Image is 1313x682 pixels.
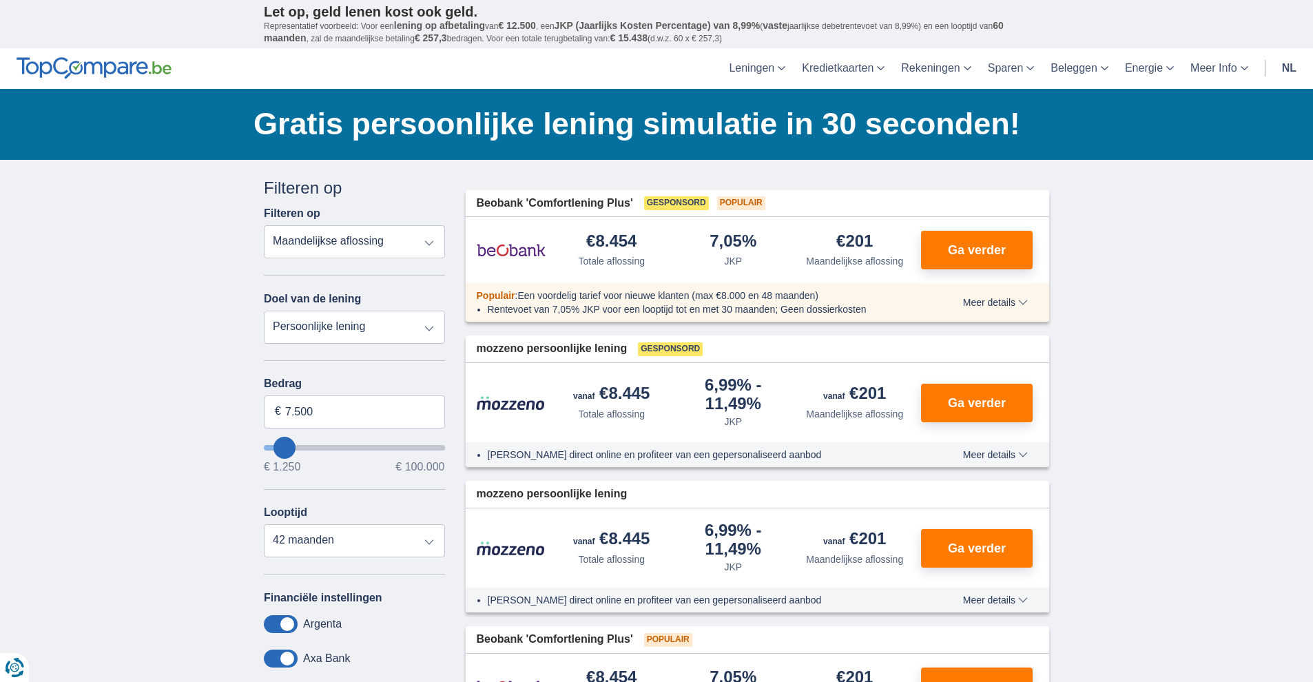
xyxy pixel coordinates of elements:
[303,652,350,665] label: Axa Bank
[264,378,445,390] label: Bedrag
[275,404,281,420] span: €
[948,542,1006,555] span: Ga verder
[264,176,445,200] div: Filteren op
[921,231,1033,269] button: Ga verder
[763,20,787,31] span: vaste
[710,233,756,251] div: 7,05%
[517,290,818,301] span: Een voordelig tarief voor nieuwe klanten (max €8.000 en 48 maanden)
[477,290,515,301] span: Populair
[555,20,761,31] span: JKP (Jaarlijks Kosten Percentage) van 8,99%
[724,415,742,428] div: JKP
[477,196,633,211] span: Beobank 'Comfortlening Plus'
[1117,48,1182,89] a: Energie
[477,486,628,502] span: mozzeno persoonlijke lening
[488,448,913,462] li: [PERSON_NAME] direct online en profiteer van een gepersonaliseerd aanbod
[573,530,650,550] div: €8.445
[638,342,703,356] span: Gesponsord
[264,3,1049,20] p: Let op, geld lenen kost ook geld.
[721,48,794,89] a: Leningen
[578,407,645,421] div: Totale aflossing
[477,233,546,267] img: product.pl.alt Beobank
[586,233,637,251] div: €8.454
[466,289,924,302] div: :
[963,595,1028,605] span: Meer details
[264,207,320,220] label: Filteren op
[644,633,692,647] span: Populair
[893,48,979,89] a: Rekeningen
[806,407,903,421] div: Maandelijkse aflossing
[578,552,645,566] div: Totale aflossing
[806,254,903,268] div: Maandelijkse aflossing
[254,103,1049,145] h1: Gratis persoonlijke lening simulatie in 30 seconden!
[948,244,1006,256] span: Ga verder
[264,592,382,604] label: Financiële instellingen
[1274,48,1305,89] a: nl
[610,32,648,43] span: € 15.438
[823,530,886,550] div: €201
[264,445,445,451] input: wantToBorrow
[794,48,893,89] a: Kredietkaarten
[264,293,361,305] label: Doel van de lening
[264,20,1049,45] p: Representatief voorbeeld: Voor een van , een ( jaarlijkse debetrentevoet van 8,99%) en een loopti...
[953,595,1038,606] button: Meer details
[823,385,886,404] div: €201
[1182,48,1257,89] a: Meer Info
[806,552,903,566] div: Maandelijkse aflossing
[717,196,765,210] span: Populair
[953,449,1038,460] button: Meer details
[578,254,645,268] div: Totale aflossing
[264,20,1004,43] span: 60 maanden
[678,377,789,412] div: 6,99%
[264,506,307,519] label: Looptijd
[477,632,633,648] span: Beobank 'Comfortlening Plus'
[477,395,546,411] img: product.pl.alt Mozzeno
[17,57,172,79] img: TopCompare
[395,462,444,473] span: € 100.000
[477,341,628,357] span: mozzeno persoonlijke lening
[980,48,1043,89] a: Sparen
[573,385,650,404] div: €8.445
[264,462,300,473] span: € 1.250
[724,254,742,268] div: JKP
[948,397,1006,409] span: Ga verder
[963,298,1028,307] span: Meer details
[921,384,1033,422] button: Ga verder
[394,20,485,31] span: lening op afbetaling
[303,618,342,630] label: Argenta
[678,522,789,557] div: 6,99%
[921,529,1033,568] button: Ga verder
[963,450,1028,459] span: Meer details
[415,32,447,43] span: € 257,3
[1042,48,1117,89] a: Beleggen
[477,541,546,556] img: product.pl.alt Mozzeno
[498,20,536,31] span: € 12.500
[724,560,742,574] div: JKP
[836,233,873,251] div: €201
[953,297,1038,308] button: Meer details
[488,302,913,316] li: Rentevoet van 7,05% JKP voor een looptijd tot en met 30 maanden; Geen dossierkosten
[488,593,913,607] li: [PERSON_NAME] direct online en profiteer van een gepersonaliseerd aanbod
[644,196,709,210] span: Gesponsord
